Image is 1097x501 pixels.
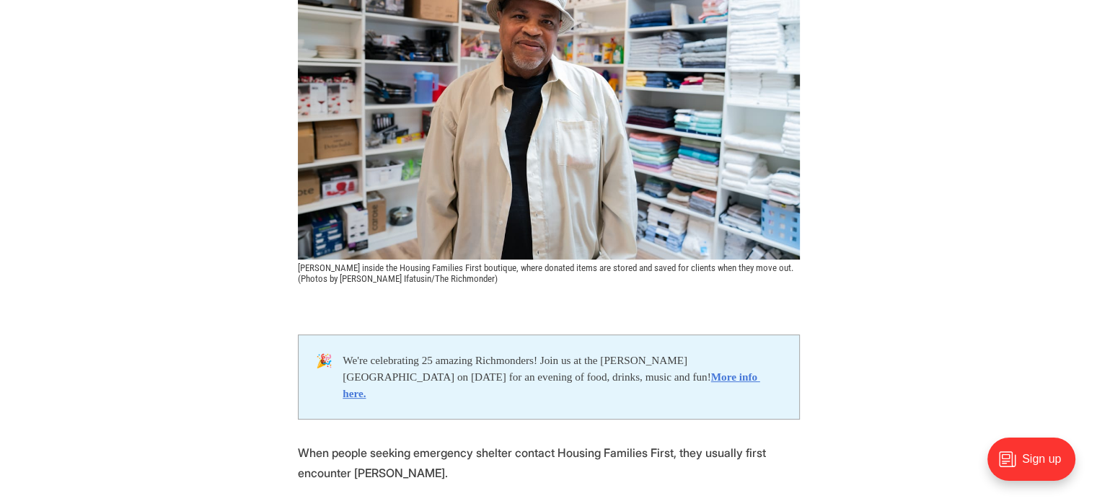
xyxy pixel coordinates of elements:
p: When people seeking emergency shelter contact Housing Families First, they usually first encounte... [298,443,800,483]
div: We're celebrating 25 amazing Richmonders! Join us at the [PERSON_NAME][GEOGRAPHIC_DATA] on [DATE]... [343,353,781,402]
a: More info here. [343,371,760,399]
iframe: portal-trigger [975,430,1097,501]
span: [PERSON_NAME] inside the Housing Families First boutique, where donated items are stored and save... [298,262,796,284]
div: 🎉 [316,353,343,402]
